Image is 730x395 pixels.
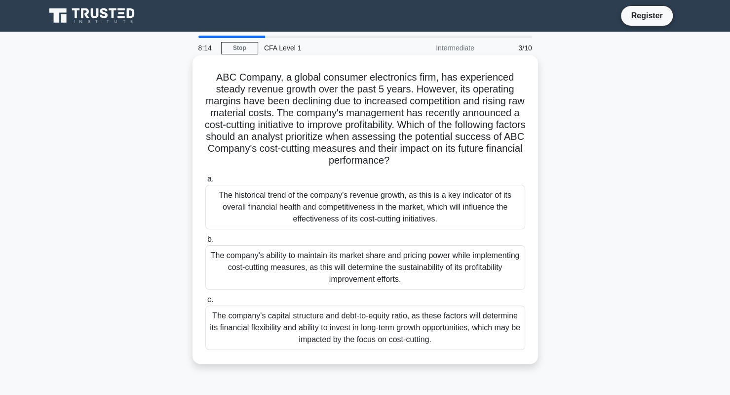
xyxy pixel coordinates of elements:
span: a. [207,175,214,183]
span: b. [207,235,214,243]
div: 8:14 [192,38,221,58]
div: 3/10 [480,38,538,58]
a: Register [625,9,668,22]
div: The company's capital structure and debt-to-equity ratio, as these factors will determine its fin... [205,306,525,350]
div: The historical trend of the company's revenue growth, as this is a key indicator of its overall f... [205,185,525,229]
div: The company's ability to maintain its market share and pricing power while implementing cost-cutt... [205,245,525,290]
div: CFA Level 1 [258,38,394,58]
span: c. [207,295,213,304]
a: Stop [221,42,258,54]
h5: ABC Company, a global consumer electronics firm, has experienced steady revenue growth over the p... [204,71,526,167]
div: Intermediate [394,38,480,58]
